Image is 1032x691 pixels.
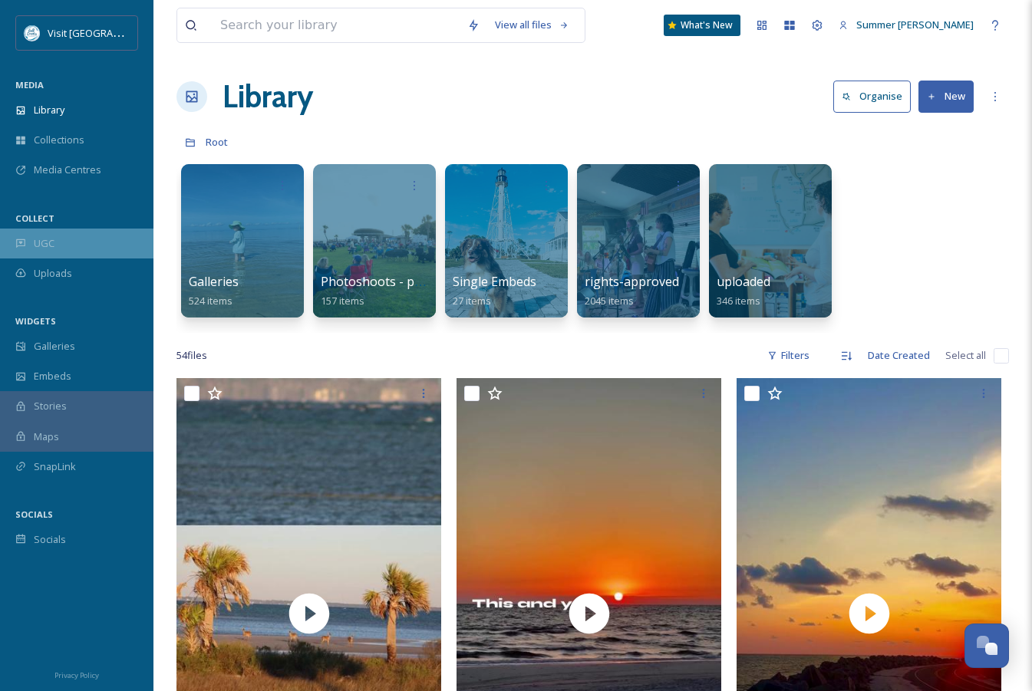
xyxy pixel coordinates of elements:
[25,25,40,41] img: download%20%282%29.png
[487,10,577,40] a: View all files
[860,341,938,370] div: Date Created
[831,10,981,40] a: Summer [PERSON_NAME]
[15,508,53,520] span: SOCIALS
[15,79,44,90] span: MEDIA
[189,275,239,308] a: Galleries524 items
[321,294,364,308] span: 157 items
[34,459,76,474] span: SnapLink
[34,266,72,281] span: Uploads
[964,624,1009,668] button: Open Chat
[918,81,974,112] button: New
[54,665,99,683] a: Privacy Policy
[34,429,59,444] span: Maps
[189,294,232,308] span: 524 items
[34,163,101,177] span: Media Centres
[206,135,228,149] span: Root
[176,348,207,363] span: 54 file s
[15,315,56,327] span: WIDGETS
[34,339,75,354] span: Galleries
[48,25,167,40] span: Visit [GEOGRAPHIC_DATA]
[206,133,228,151] a: Root
[856,18,974,31] span: Summer [PERSON_NAME]
[54,670,99,680] span: Privacy Policy
[717,273,770,290] span: uploaded
[15,212,54,224] span: COLLECT
[213,8,460,42] input: Search your library
[34,532,66,547] span: Socials
[717,275,770,308] a: uploaded346 items
[585,273,679,290] span: rights-approved
[585,275,679,308] a: rights-approved2045 items
[585,294,634,308] span: 2045 items
[453,294,491,308] span: 27 items
[321,275,431,308] a: Photoshoots - paid157 items
[34,103,64,117] span: Library
[34,399,67,413] span: Stories
[664,15,740,36] a: What's New
[760,341,817,370] div: Filters
[34,133,84,147] span: Collections
[34,236,54,251] span: UGC
[833,81,911,112] button: Organise
[34,369,71,383] span: Embeds
[453,273,536,290] span: Single Embeds
[945,348,986,363] span: Select all
[453,275,536,308] a: Single Embeds27 items
[223,74,313,120] a: Library
[189,273,239,290] span: Galleries
[717,294,760,308] span: 346 items
[321,273,431,290] span: Photoshoots - paid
